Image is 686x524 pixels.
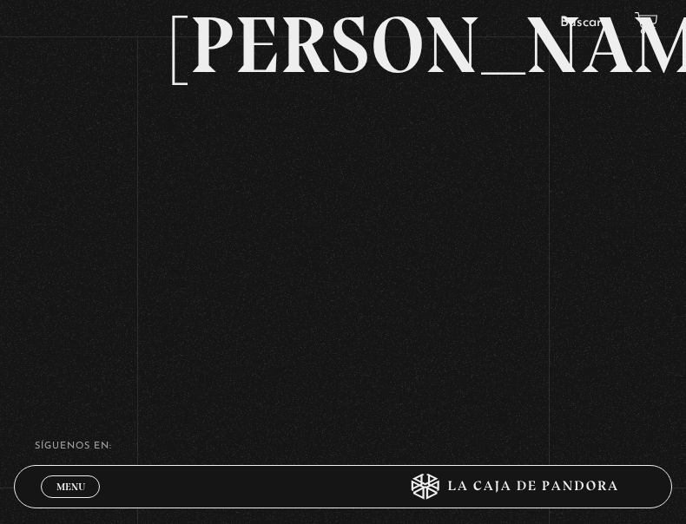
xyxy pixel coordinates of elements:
[635,11,658,35] a: View your shopping cart
[56,481,85,492] span: Menu
[172,111,514,304] iframe: Dailymotion video player – PROGRAMA EDITADO 29-8 TRUMP-MAD-
[35,442,652,451] h4: SÍguenos en:
[50,496,91,508] span: Cerrar
[560,16,602,29] a: Buscar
